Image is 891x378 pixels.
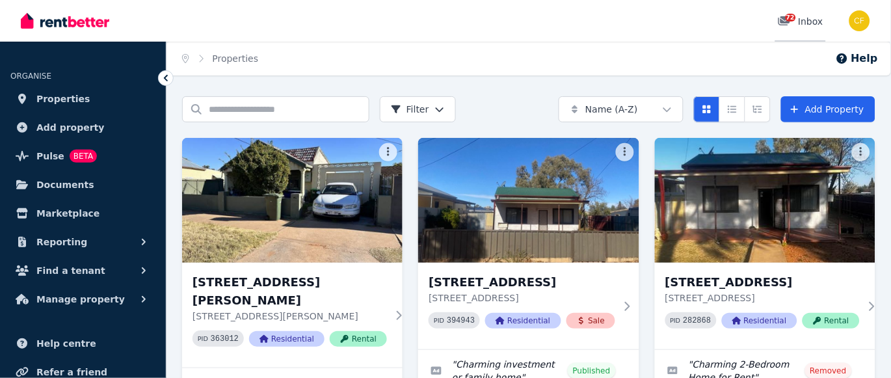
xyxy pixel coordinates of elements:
[10,72,51,81] span: ORGANISE
[36,91,90,107] span: Properties
[182,138,403,263] img: 106 Beryl St, Broken Hill
[380,96,456,122] button: Filter
[616,143,634,161] button: More options
[429,273,615,291] h3: [STREET_ADDRESS]
[193,310,387,323] p: [STREET_ADDRESS][PERSON_NAME]
[722,313,797,329] span: Residential
[671,317,681,324] small: PID
[10,143,155,169] a: PulseBETA
[836,51,878,66] button: Help
[694,96,720,122] button: Card view
[434,317,444,324] small: PID
[719,96,745,122] button: Compact list view
[36,177,94,193] span: Documents
[803,313,860,329] span: Rental
[36,148,64,164] span: Pulse
[249,331,325,347] span: Residential
[391,103,429,116] span: Filter
[418,138,639,349] a: 161 Cornish St, Broken Hill[STREET_ADDRESS][STREET_ADDRESS]PID 394943ResidentialSale
[655,138,875,349] a: 161 Cornish Street, Broken Hill[STREET_ADDRESS][STREET_ADDRESS]PID 282868ResidentialRental
[36,234,87,250] span: Reporting
[10,286,155,312] button: Manage property
[330,331,387,347] span: Rental
[10,172,155,198] a: Documents
[193,273,387,310] h3: [STREET_ADDRESS][PERSON_NAME]
[70,150,97,163] span: BETA
[36,336,96,351] span: Help centre
[36,263,105,278] span: Find a tenant
[778,15,823,28] div: Inbox
[213,53,259,64] a: Properties
[849,10,870,31] img: Christos Fassoulidis
[36,120,105,135] span: Add property
[182,138,403,368] a: 106 Beryl St, Broken Hill[STREET_ADDRESS][PERSON_NAME][STREET_ADDRESS][PERSON_NAME]PID 363012Resi...
[786,14,796,21] span: 72
[665,273,860,291] h3: [STREET_ADDRESS]
[10,86,155,112] a: Properties
[655,138,875,263] img: 161 Cornish Street, Broken Hill
[36,206,100,221] span: Marketplace
[166,42,274,75] nav: Breadcrumb
[852,143,870,161] button: More options
[10,229,155,255] button: Reporting
[418,138,639,263] img: 161 Cornish St, Broken Hill
[10,331,155,357] a: Help centre
[684,316,711,325] code: 282868
[781,96,875,122] a: Add Property
[36,291,125,307] span: Manage property
[10,115,155,141] a: Add property
[485,313,561,329] span: Residential
[429,291,615,304] p: [STREET_ADDRESS]
[745,96,771,122] button: Expanded list view
[10,258,155,284] button: Find a tenant
[21,11,109,31] img: RentBetter
[694,96,771,122] div: View options
[665,291,860,304] p: [STREET_ADDRESS]
[198,335,208,342] small: PID
[559,96,684,122] button: Name (A-Z)
[10,200,155,226] a: Marketplace
[585,103,638,116] span: Name (A-Z)
[447,316,475,325] code: 394943
[211,334,239,344] code: 363012
[379,143,397,161] button: More options
[566,313,616,329] span: Sale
